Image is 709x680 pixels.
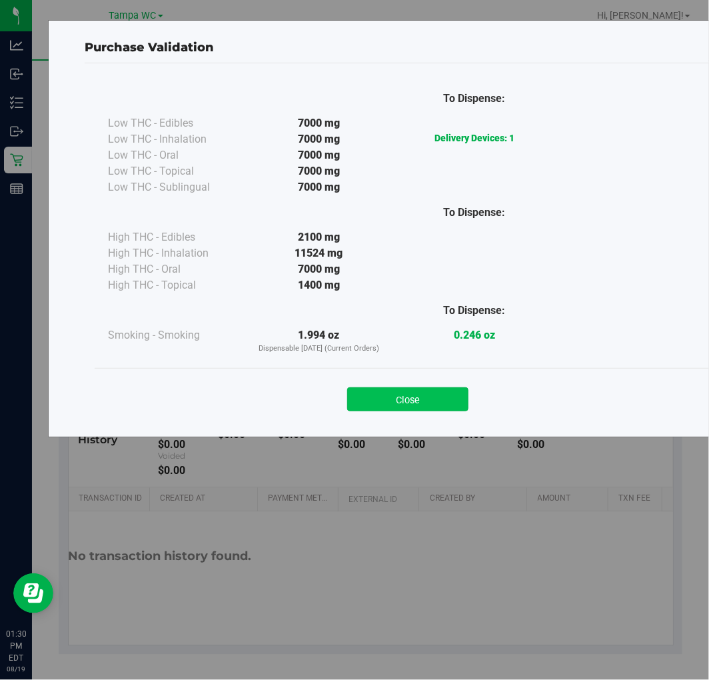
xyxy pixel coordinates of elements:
[241,163,396,179] div: 7000 mg
[241,245,396,261] div: 11524 mg
[108,163,241,179] div: Low THC - Topical
[241,147,396,163] div: 7000 mg
[108,245,241,261] div: High THC - Inhalation
[108,277,241,293] div: High THC - Topical
[241,327,396,355] div: 1.994 oz
[13,573,53,613] iframe: Resource center
[396,131,552,145] p: Delivery Devices: 1
[108,261,241,277] div: High THC - Oral
[241,179,396,195] div: 7000 mg
[347,387,468,411] button: Close
[85,40,214,55] span: Purchase Validation
[241,229,396,245] div: 2100 mg
[108,179,241,195] div: Low THC - Sublingual
[241,277,396,293] div: 1400 mg
[396,303,552,319] div: To Dispense:
[396,205,552,221] div: To Dispense:
[241,343,396,355] p: Dispensable [DATE] (Current Orders)
[454,329,495,341] strong: 0.246 oz
[108,229,241,245] div: High THC - Edibles
[108,131,241,147] div: Low THC - Inhalation
[396,91,552,107] div: To Dispense:
[241,261,396,277] div: 7000 mg
[108,327,241,343] div: Smoking - Smoking
[108,147,241,163] div: Low THC - Oral
[241,131,396,147] div: 7000 mg
[108,115,241,131] div: Low THC - Edibles
[241,115,396,131] div: 7000 mg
